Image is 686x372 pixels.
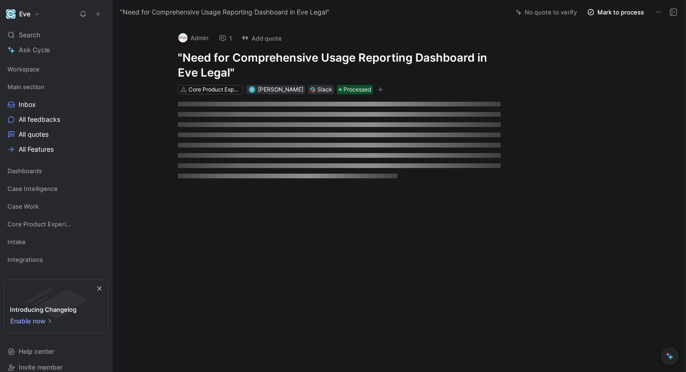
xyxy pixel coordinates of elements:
span: [PERSON_NAME] [258,86,303,93]
img: avatar [249,87,254,92]
h1: Eve [19,10,30,18]
div: Core Product Experience [189,85,241,94]
div: Intake [4,235,108,249]
div: Core Product Experience [4,217,108,234]
span: Inbox [19,100,36,109]
button: Mark to process [583,6,648,19]
a: All quotes [4,127,108,141]
span: Intake [7,237,26,246]
div: Search [4,28,108,42]
h1: "Need for Comprehensive Usage Reporting Dashboard in Eve Legal" [178,50,501,80]
span: Core Product Experience [7,219,71,229]
span: Case Intelligence [7,184,58,193]
span: Case Work [7,202,39,211]
div: Case Work [4,199,108,213]
span: Enable now [10,316,47,327]
div: Integrations [4,253,108,267]
span: Workspace [7,64,40,74]
span: Processed [343,85,371,94]
button: 1 [215,32,236,45]
span: Invite member [19,363,63,371]
div: Workspace [4,62,108,76]
div: Help center [4,344,108,358]
button: No quote to verify [511,6,581,19]
span: All feedbacks [19,115,60,124]
div: Introducing Changelog [10,304,77,315]
span: Search [19,29,40,41]
div: Intake [4,235,108,252]
span: "Need for Comprehensive Usage Reporting Dashboard in Eve Legal" [120,7,329,18]
img: logo [178,33,188,42]
button: Add quote [237,32,286,45]
img: bg-BLZuj68n.svg [12,280,100,328]
div: Core Product Experience [4,217,108,231]
div: Processed [337,85,373,94]
div: Case Work [4,199,108,216]
div: Main sectionInboxAll feedbacksAll quotesAll Features [4,80,108,156]
div: Case Intelligence [4,182,108,196]
div: Main section [4,80,108,94]
span: All quotes [19,130,49,139]
a: Inbox [4,98,108,112]
span: Dashboards [7,166,42,175]
span: Main section [7,82,44,91]
div: Slack [317,85,332,94]
div: Case Intelligence [4,182,108,198]
button: logoAdmin [174,31,213,45]
a: Ask Cycle [4,43,108,57]
button: Enable now [10,315,54,327]
span: Integrations [7,255,43,264]
div: Dashboards [4,164,108,181]
div: Integrations [4,253,108,269]
div: Dashboards [4,164,108,178]
a: All Features [4,142,108,156]
a: All feedbacks [4,112,108,126]
span: Ask Cycle [19,44,50,56]
span: All Features [19,145,54,154]
span: Help center [19,347,54,355]
img: Eve [6,9,15,19]
button: EveEve [4,7,42,21]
